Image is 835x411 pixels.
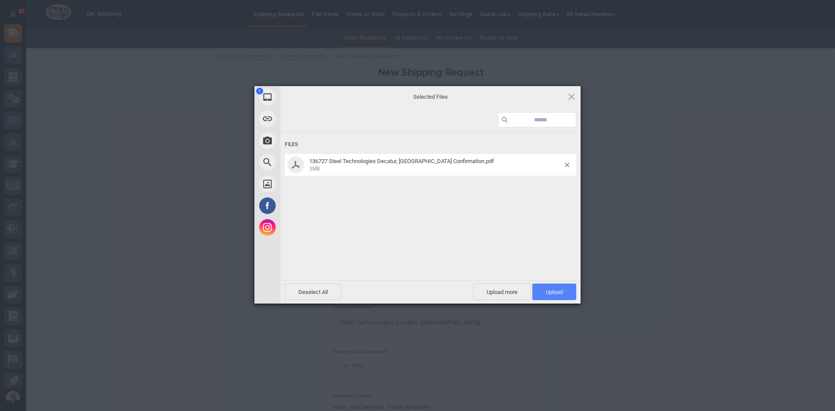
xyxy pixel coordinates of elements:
div: Web Search [254,151,359,173]
div: My Device [254,86,359,108]
span: 136727 Steel Technologies Decatur, AL Confirmation.pdf [307,158,565,172]
span: Selected Files [344,93,518,100]
span: 1 [256,88,263,94]
div: Instagram [254,217,359,238]
span: 136727 Steel Technologies Decatur, [GEOGRAPHIC_DATA] Confirmation.pdf [309,158,494,164]
span: 3MB [309,166,320,172]
span: Upload [532,284,576,300]
span: Upload [546,289,563,295]
div: Link (URL) [254,108,359,130]
span: Upload more [473,284,531,300]
div: Unsplash [254,173,359,195]
div: Take Photo [254,130,359,151]
span: Click here or hit ESC to close picker [567,92,576,101]
span: Deselect All [285,284,341,300]
div: Files [285,137,576,153]
div: Facebook [254,195,359,217]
